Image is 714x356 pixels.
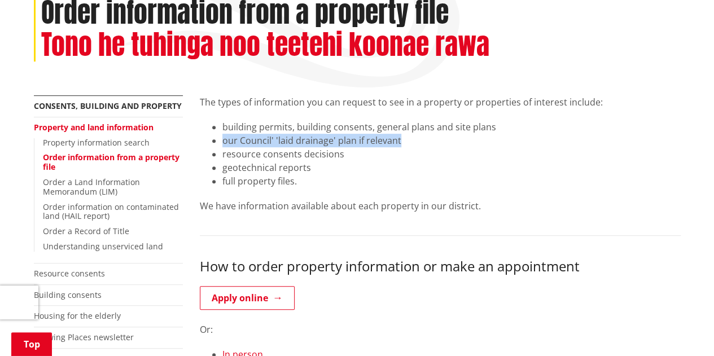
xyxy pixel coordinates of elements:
a: Building consents [34,289,102,300]
li: building permits, building consents, general plans and site plans [222,120,681,134]
a: Top [11,332,52,356]
li: full property files. [222,174,681,188]
a: Resource consents [34,268,105,279]
li: geotechnical reports [222,161,681,174]
a: Order a Record of Title [43,226,129,236]
a: Growing Places newsletter [34,332,134,342]
p: The types of information you can request to see in a property or properties of interest include: [200,95,681,109]
a: Property and land information [34,122,154,133]
p: We have information available about each property in our district. [200,199,681,213]
p: Or: [200,323,681,336]
a: Order information from a property file [43,152,179,172]
a: Property information search [43,137,150,148]
li: resource consents decisions [222,147,681,161]
li: our Council' 'laid drainage' plan if relevant [222,134,681,147]
a: Housing for the elderly [34,310,121,321]
a: Order a Land Information Memorandum (LIM) [43,177,140,197]
h3: How to order property information or make an appointment [200,258,681,275]
a: Order information on contaminated land (HAIL report) [43,201,179,222]
a: Apply online [200,286,295,310]
a: Understanding unserviced land [43,241,163,252]
h2: Tono he tuhinga noo teetehi koonae rawa [41,29,489,61]
a: Consents, building and property [34,100,182,111]
iframe: Messenger Launcher [662,309,703,349]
